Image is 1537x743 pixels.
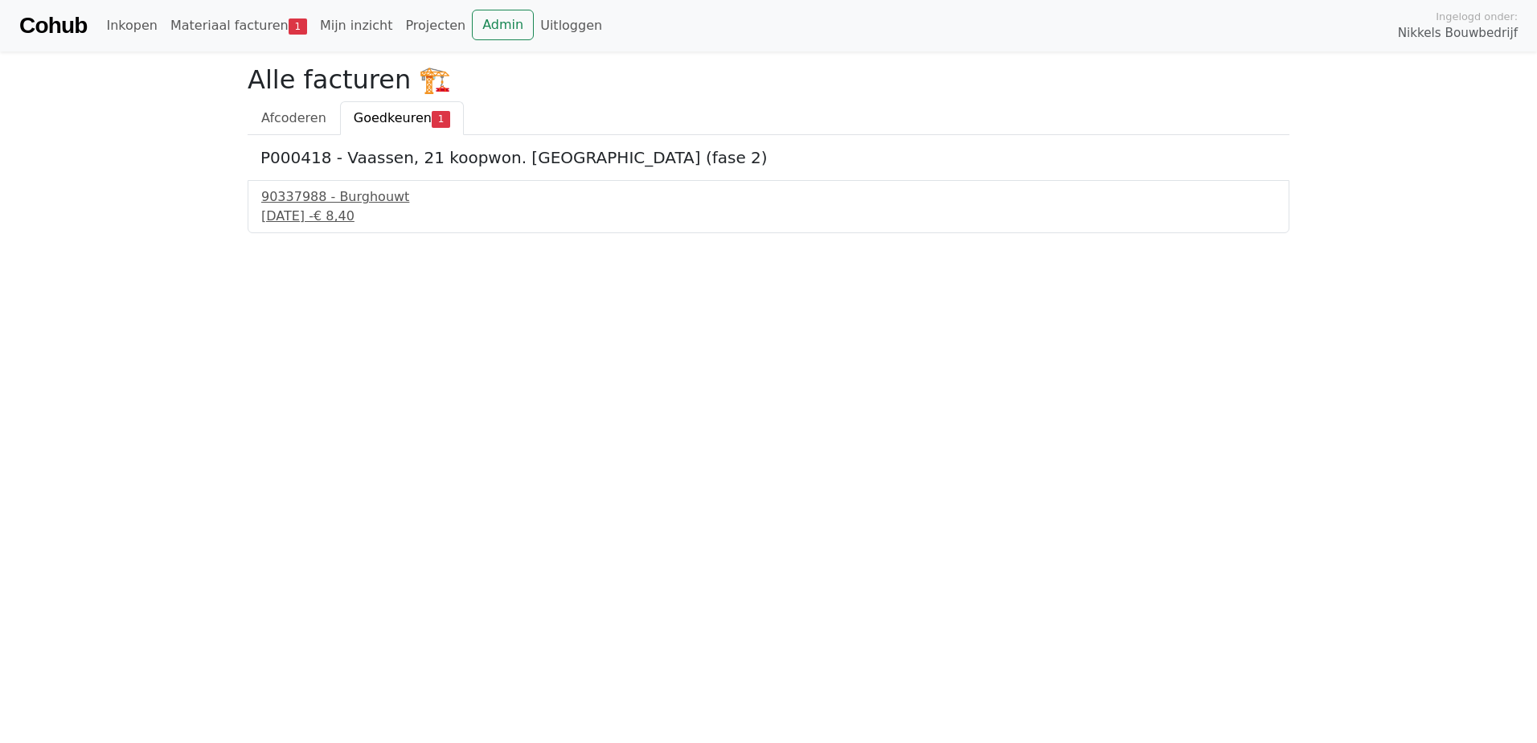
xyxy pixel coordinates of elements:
a: Projecten [399,10,472,42]
span: 1 [289,18,307,35]
a: Afcoderen [248,101,340,135]
span: 1 [432,111,450,127]
div: 90337988 - Burghouwt [261,187,1276,207]
span: Afcoderen [261,110,326,125]
span: Ingelogd onder: [1436,9,1518,24]
a: Inkopen [100,10,163,42]
span: € 8,40 [314,208,355,224]
a: Uitloggen [534,10,609,42]
a: Goedkeuren1 [340,101,464,135]
h2: Alle facturen 🏗️ [248,64,1289,95]
span: Goedkeuren [354,110,432,125]
h5: P000418 - Vaassen, 21 koopwon. [GEOGRAPHIC_DATA] (fase 2) [260,148,1277,167]
span: Nikkels Bouwbedrijf [1398,24,1518,43]
a: Mijn inzicht [314,10,400,42]
a: Materiaal facturen1 [164,10,314,42]
div: [DATE] - [261,207,1276,226]
a: Cohub [19,6,87,45]
a: Admin [472,10,534,40]
a: 90337988 - Burghouwt[DATE] -€ 8,40 [261,187,1276,226]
